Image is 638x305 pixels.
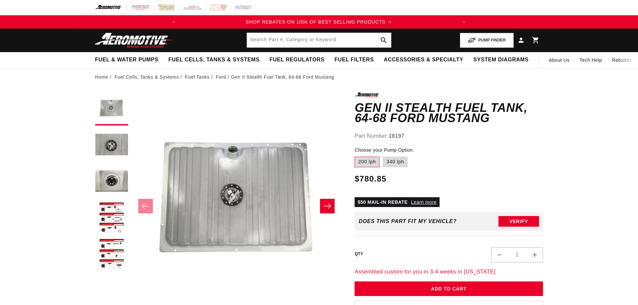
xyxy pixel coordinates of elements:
[231,73,334,81] li: Gen II Stealth Fuel Tank, 64-68 Ford Mustang
[115,73,184,81] li: Fuel Cells, Tanks & Systems
[95,56,159,63] span: Fuel & Water Pumps
[95,92,128,125] button: Load image 1 in gallery view
[376,33,391,47] button: search button
[355,132,543,140] div: Part Number:
[580,56,602,64] span: Tech Help
[460,33,514,48] button: PUMP FINDER
[246,19,386,25] span: SHOP REBATES ON 100s OF BEST SELLING PRODUCTS
[607,52,637,68] summary: Rebuilds
[247,33,391,47] input: Search by Part Number, Category or Keyword
[355,267,543,276] p: Assembled custom for you in 3-4 weeks in [US_STATE]
[320,199,335,213] button: Slide right
[180,18,458,26] div: Announcement
[168,56,260,63] span: Fuel Cells, Tanks & Systems
[329,52,379,68] summary: Fuel Filters
[95,202,128,235] button: Load image 4 in gallery view
[265,52,329,68] summary: Fuel Regulators
[95,73,108,81] a: Home
[93,33,176,48] img: Aeromotive
[389,133,405,139] strong: 18197
[95,73,543,81] nav: breadcrumbs
[498,216,539,227] button: Verify
[78,15,560,29] slideshow-component: Translation missing: en.sections.announcements.announcement_bar
[355,197,440,207] p: $50 MAIL-IN REBATE
[384,56,463,63] span: Accessories & Specialty
[544,52,575,68] a: About Us
[355,157,379,167] label: 200 lph
[355,251,363,257] label: QTY
[95,165,128,198] button: Load image 3 in gallery view
[575,52,607,68] summary: Tech Help
[95,129,128,162] button: Load image 2 in gallery view
[355,147,414,154] legend: Choose your Pump Option:
[163,52,265,68] summary: Fuel Cells, Tanks & Systems
[180,18,458,26] div: 1 of 2
[379,52,468,68] summary: Accessories & Specialty
[383,157,408,167] label: 340 lph
[355,103,543,123] h1: Gen II Stealth Fuel Tank, 64-68 Ford Mustang
[180,18,458,26] a: SHOP REBATES ON 100s OF BEST SELLING PRODUCTS
[355,281,543,296] button: Add to Cart
[167,15,180,29] button: Translation missing: en.sections.announcements.previous_announcement
[612,56,632,64] span: Rebuilds
[90,52,163,68] summary: Fuel & Water Pumps
[355,173,386,185] span: $780.85
[269,56,324,63] span: Fuel Regulators
[549,57,570,63] span: About Us
[473,56,528,63] span: System Diagrams
[458,15,471,29] button: Translation missing: en.sections.announcements.next_announcement
[216,73,226,81] a: Ford
[334,56,374,63] span: Fuel Filters
[185,73,209,81] a: Fuel Tanks
[95,238,128,271] button: Load image 5 in gallery view
[468,52,533,68] summary: System Diagrams
[411,199,437,205] a: Learn more
[138,199,153,213] button: Slide left
[359,218,457,224] div: Does This part fit My vehicle?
